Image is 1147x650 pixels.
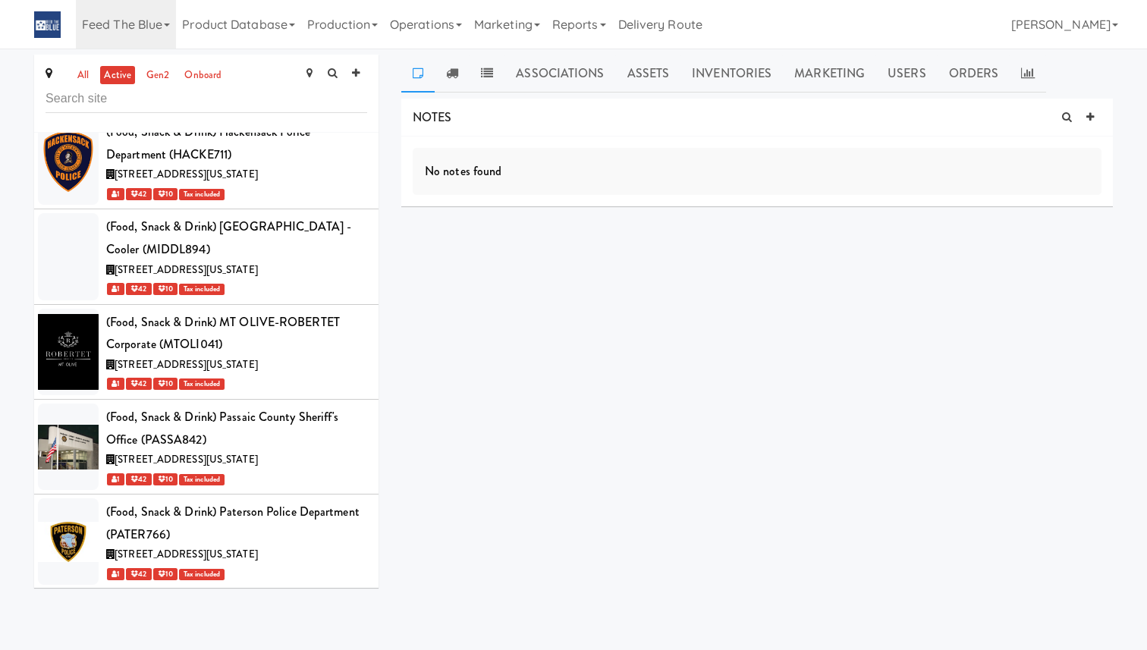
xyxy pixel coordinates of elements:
span: 1 [107,188,124,200]
span: [STREET_ADDRESS][US_STATE] [115,452,258,466]
a: Inventories [680,55,783,93]
span: 1 [107,378,124,390]
span: Tax included [179,378,225,390]
span: 42 [126,473,151,485]
a: Associations [504,55,615,93]
span: Tax included [179,284,225,295]
div: (Food, Snack & Drink) [GEOGRAPHIC_DATA] - Cooler (MIDDL894) [106,215,367,260]
a: Orders [938,55,1010,93]
li: (Food, Snack & Drink) [GEOGRAPHIC_DATA] - Cooler (MIDDL894)[STREET_ADDRESS][US_STATE] 1 42 10Tax ... [34,209,379,304]
span: 1 [107,568,124,580]
img: Micromart [34,11,61,38]
li: (Food, Snack & Drink) Hackensack Police Department (HACKE711)[STREET_ADDRESS][US_STATE] 1 42 10Ta... [34,115,379,209]
span: Tax included [179,569,225,580]
span: NOTES [413,108,452,126]
input: Search site [46,85,367,113]
span: 10 [153,378,178,390]
a: onboard [181,66,225,85]
li: (Food, Snack & Drink) MT OLIVE-ROBERTET Corporate (MTOLI041)[STREET_ADDRESS][US_STATE] 1 42 10Tax... [34,305,379,400]
span: 1 [107,473,124,485]
span: 42 [126,378,151,390]
span: Tax included [179,474,225,485]
div: (Food, Snack & Drink) MT OLIVE-ROBERTET Corporate (MTOLI041) [106,311,367,356]
span: 10 [153,283,178,295]
a: active [100,66,135,85]
li: (Food, Snack & Drink) Passaic County Sheriff's Office (PASSA842)[STREET_ADDRESS][US_STATE] 1 42 1... [34,400,379,495]
div: No notes found [413,148,1101,195]
span: [STREET_ADDRESS][US_STATE] [115,262,258,277]
a: Marketing [783,55,876,93]
a: Assets [616,55,681,93]
span: [STREET_ADDRESS][US_STATE] [115,547,258,561]
li: (Food, Snack & Drink) Paterson Police Department (PATER766)[STREET_ADDRESS][US_STATE] 1 42 10Tax ... [34,495,379,589]
a: Users [876,55,938,93]
div: (Food, Snack & Drink) Hackensack Police Department (HACKE711) [106,121,367,165]
a: gen2 [143,66,173,85]
div: (Food, Snack & Drink) Paterson Police Department (PATER766) [106,501,367,545]
div: (Food, Snack & Drink) Passaic County Sheriff's Office (PASSA842) [106,406,367,451]
span: 10 [153,473,178,485]
span: 42 [126,283,151,295]
a: all [74,66,93,85]
span: [STREET_ADDRESS][US_STATE] [115,357,258,372]
span: 1 [107,283,124,295]
span: [STREET_ADDRESS][US_STATE] [115,167,258,181]
span: Tax included [179,189,225,200]
span: 42 [126,188,151,200]
span: 10 [153,568,178,580]
span: 10 [153,188,178,200]
span: 42 [126,568,151,580]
